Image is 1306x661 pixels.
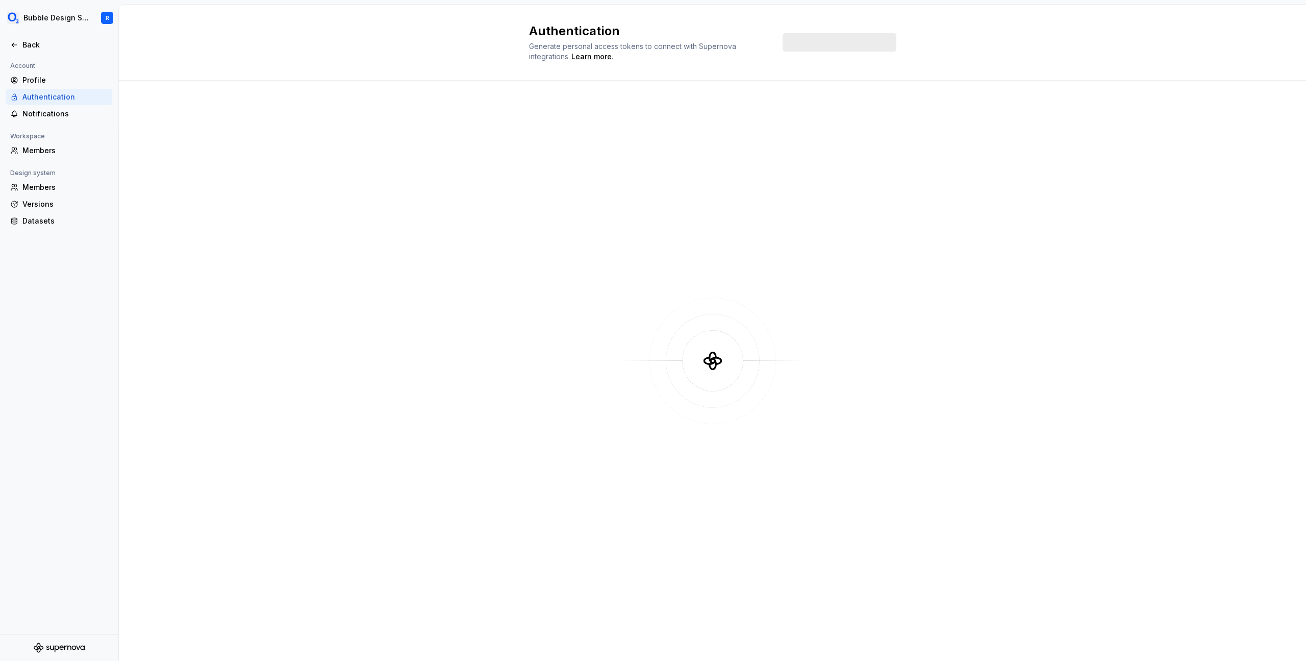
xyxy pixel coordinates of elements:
a: Learn more [571,52,612,62]
a: Notifications [6,106,112,122]
a: Members [6,179,112,195]
div: Members [22,182,108,192]
div: Authentication [22,92,108,102]
div: Account [6,60,39,72]
div: R [106,14,109,22]
a: Profile [6,72,112,88]
div: Back [22,40,108,50]
div: Members [22,145,108,156]
svg: Supernova Logo [34,643,85,653]
div: Bubble Design System [23,13,89,23]
a: Versions [6,196,112,212]
div: Profile [22,75,108,85]
div: Datasets [22,216,108,226]
div: Notifications [22,109,108,119]
a: Datasets [6,213,112,229]
button: Bubble Design SystemR [2,7,116,29]
div: Versions [22,199,108,209]
a: Members [6,142,112,159]
div: Workspace [6,130,49,142]
div: Design system [6,167,60,179]
img: 1a847f6c-1245-4c66-adf2-ab3a177fc91e.png [7,12,19,24]
a: Authentication [6,89,112,105]
h2: Authentication [529,23,770,39]
span: Generate personal access tokens to connect with Supernova integrations. [529,42,738,61]
span: . [570,53,613,61]
a: Back [6,37,112,53]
